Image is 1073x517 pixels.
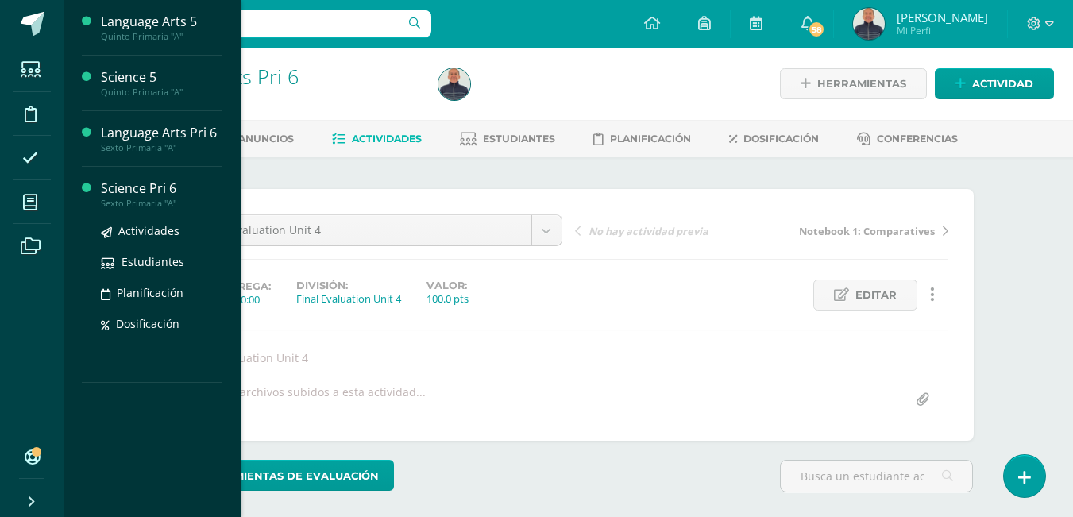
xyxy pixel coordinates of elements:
[117,285,183,300] span: Planificación
[438,68,470,100] img: 3db2e74df9f83745428bf95ea435413e.png
[217,280,271,292] span: Entrega:
[101,124,222,153] a: Language Arts Pri 6Sexto Primaria "A"
[199,384,426,415] div: No hay archivos subidos a esta actividad...
[426,280,469,291] label: Valor:
[799,224,935,238] span: Notebook 1: Comparatives
[296,291,401,306] div: Final Evaluation Unit 4
[877,133,958,145] span: Conferencias
[238,133,294,145] span: Anuncios
[808,21,825,38] span: 58
[729,126,819,152] a: Dosificación
[101,68,222,87] div: Science 5
[116,316,179,331] span: Dosificación
[817,69,906,98] span: Herramientas
[897,24,988,37] span: Mi Perfil
[101,222,222,240] a: Actividades
[101,142,222,153] div: Sexto Primaria "A"
[122,254,184,269] span: Estudiantes
[164,460,394,491] a: Herramientas de evaluación
[780,68,927,99] a: Herramientas
[124,65,419,87] h1: Language Arts Pri 6
[101,68,222,98] a: Science 5Quinto Primaria "A"
[426,291,469,306] div: 100.0 pts
[118,223,179,238] span: Actividades
[781,461,972,492] input: Busca un estudiante aquí...
[101,179,222,198] div: Science Pri 6
[460,126,555,152] a: Estudiantes
[897,10,988,25] span: [PERSON_NAME]
[857,126,958,152] a: Conferencias
[101,253,222,271] a: Estudiantes
[101,314,222,333] a: Dosificación
[972,69,1033,98] span: Actividad
[101,284,222,302] a: Planificación
[202,215,519,245] span: Final Evaluation Unit 4
[101,179,222,209] a: Science Pri 6Sexto Primaria "A"
[74,10,431,37] input: Busca un usuario...
[101,31,222,42] div: Quinto Primaria "A"
[101,13,222,42] a: Language Arts 5Quinto Primaria "A"
[593,126,691,152] a: Planificación
[124,87,419,102] div: Sexto Primaria 'A'
[935,68,1054,99] a: Actividad
[352,133,422,145] span: Actividades
[101,198,222,209] div: Sexto Primaria "A"
[762,222,948,238] a: Notebook 1: Comparatives
[483,133,555,145] span: Estudiantes
[183,350,955,365] div: Final Evaluation Unit 4
[101,87,222,98] div: Quinto Primaria "A"
[101,13,222,31] div: Language Arts 5
[743,133,819,145] span: Dosificación
[195,461,379,491] span: Herramientas de evaluación
[217,126,294,152] a: Anuncios
[589,224,708,238] span: No hay actividad previa
[296,280,401,291] label: División:
[610,133,691,145] span: Planificación
[332,126,422,152] a: Actividades
[101,124,222,142] div: Language Arts Pri 6
[190,215,562,245] a: Final Evaluation Unit 4
[853,8,885,40] img: 3db2e74df9f83745428bf95ea435413e.png
[855,280,897,310] span: Editar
